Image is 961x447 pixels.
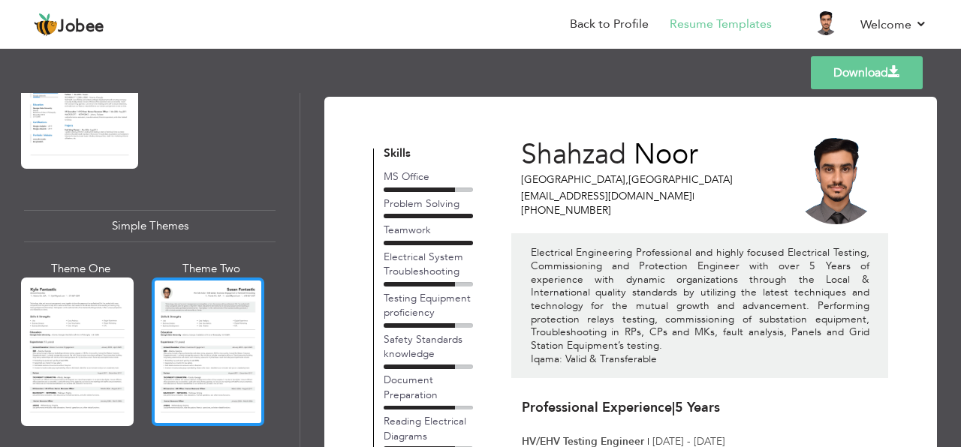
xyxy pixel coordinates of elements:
img: jobee.io [34,13,58,37]
a: Welcome [860,16,927,34]
p: Electrical Engineering Professional and highly focused Electrical Testing, Commissioning and Prot... [531,246,869,365]
img: wa8ocx+A8+MvwAAAABJRU5ErkJggg== [793,138,879,224]
div: Electrical System Troubleshooting [384,250,473,279]
div: Testing Equipment proficiency [384,291,473,320]
span: [EMAIL_ADDRESS][DOMAIN_NAME] [521,189,694,203]
div: MS Office [384,169,473,184]
div: Theme Two [155,261,267,277]
a: Back to Profile [570,16,649,33]
div: Problem Solving [384,196,473,211]
a: Download [811,56,923,89]
span: | [692,189,694,203]
img: Profile Img [814,11,838,35]
span: Noor [634,136,697,174]
span: [PHONE_NUMBER] [521,203,611,217]
div: Teamwork [384,223,473,237]
div: Theme One [24,261,137,277]
span: , [625,172,628,187]
span: Jobee [58,19,104,35]
div: Simple Themes [24,210,276,242]
div: Reading Electrical Diagrams [384,414,473,443]
a: Jobee [34,13,104,37]
div: Safety Standards knowledge [384,332,473,361]
p: [GEOGRAPHIC_DATA] [GEOGRAPHIC_DATA] [521,172,753,187]
h3: Professional Experience 5 Years [522,400,887,415]
a: Resume Templates [670,16,772,33]
span: Shahzad [521,136,626,174]
div: Document Preparation [384,373,473,402]
h4: Skills [384,148,473,160]
span: | [672,398,675,417]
